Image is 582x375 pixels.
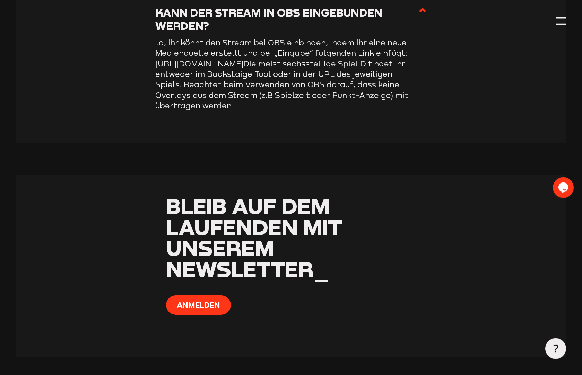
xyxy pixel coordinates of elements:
a: [URL][DOMAIN_NAME] [155,59,243,68]
span: Bleib auf dem Laufenden mit unserem [166,193,342,261]
p: Ja, ihr könnt den Stream bei OBS einbinden, indem ihr eine neue Medienquelle erstellt und bei „Ei... [155,37,415,111]
iframe: chat widget [553,177,575,198]
button: Anmelden [166,295,231,314]
span: Newsletter_ [166,256,329,282]
h3: Kann der Stream in OBS eingebunden werden? [155,6,418,32]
